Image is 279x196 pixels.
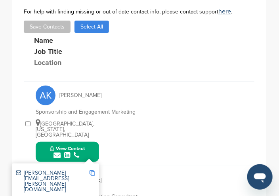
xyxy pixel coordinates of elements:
[75,21,109,33] button: Select All
[50,146,85,151] span: View Contact
[36,86,55,105] span: AK
[90,170,95,176] img: Copy
[218,8,231,15] a: here
[40,140,94,164] button: View Contact
[36,120,94,138] span: [GEOGRAPHIC_DATA], [US_STATE], [GEOGRAPHIC_DATA]
[34,59,94,66] div: Location
[16,170,89,192] div: [PERSON_NAME][EMAIL_ADDRESS][PERSON_NAME][DOMAIN_NAME]
[247,164,273,190] iframe: Button to launch messaging window
[59,93,101,98] span: [PERSON_NAME]
[24,21,71,33] button: Save Contacts
[34,37,121,44] div: Name
[34,48,153,55] div: Job Title
[36,109,155,115] div: Sponsorship and Engagement Marketing
[24,8,254,15] div: For help with finding missing or out-of-date contact info, please contact support .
